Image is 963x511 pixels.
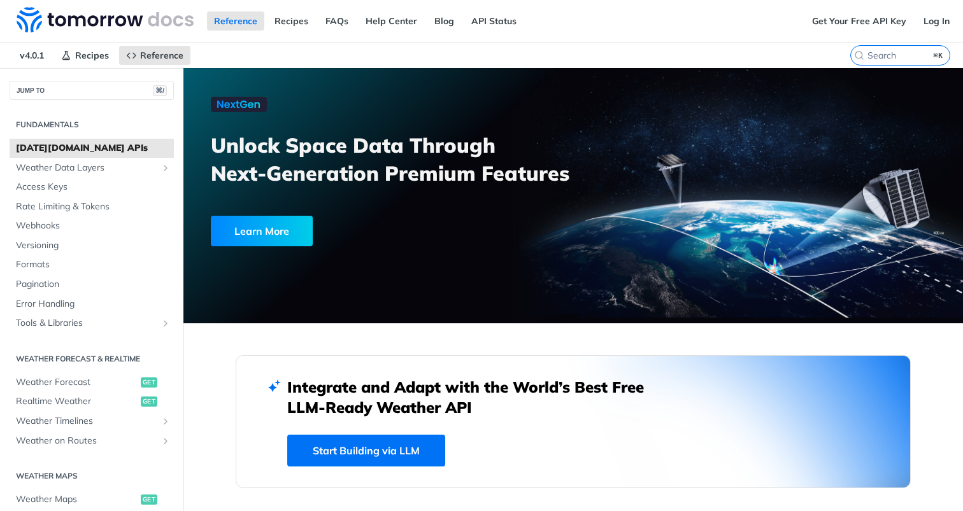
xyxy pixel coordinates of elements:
span: Versioning [16,239,171,252]
a: Access Keys [10,178,174,197]
h3: Unlock Space Data Through Next-Generation Premium Features [211,131,587,187]
a: [DATE][DOMAIN_NAME] APIs [10,139,174,158]
a: Learn More [211,216,511,246]
a: Weather Forecastget [10,373,174,392]
svg: Search [854,50,864,60]
span: Weather Data Layers [16,162,157,174]
span: get [141,377,157,388]
h2: Integrate and Adapt with the World’s Best Free LLM-Ready Weather API [287,377,663,417]
a: Webhooks [10,216,174,235]
span: Webhooks [16,220,171,232]
a: Blog [427,11,461,31]
span: Weather on Routes [16,435,157,447]
a: Rate Limiting & Tokens [10,197,174,216]
a: Reference [119,46,190,65]
h2: Fundamentals [10,119,174,130]
h2: Weather Forecast & realtime [10,353,174,365]
h2: Weather Maps [10,470,174,482]
button: Show subpages for Weather Timelines [160,416,171,426]
span: Access Keys [16,181,171,193]
a: Tools & LibrariesShow subpages for Tools & Libraries [10,314,174,333]
span: get [141,494,157,505]
span: Recipes [75,50,109,61]
a: Weather on RoutesShow subpages for Weather on Routes [10,431,174,451]
a: Weather TimelinesShow subpages for Weather Timelines [10,412,174,431]
a: Weather Data LayersShow subpages for Weather Data Layers [10,158,174,178]
button: Show subpages for Tools & Libraries [160,318,171,328]
button: Show subpages for Weather on Routes [160,436,171,446]
a: Help Center [359,11,424,31]
img: Tomorrow.io Weather API Docs [17,7,194,32]
span: Weather Forecast [16,376,138,389]
span: get [141,396,157,407]
span: v4.0.1 [13,46,51,65]
span: [DATE][DOMAIN_NAME] APIs [16,142,171,155]
a: Error Handling [10,295,174,314]
a: Pagination [10,275,174,294]
img: NextGen [211,97,267,112]
a: Weather Mapsget [10,490,174,509]
a: Formats [10,255,174,274]
a: Recipes [54,46,116,65]
a: Log In [917,11,957,31]
a: Versioning [10,236,174,255]
span: Weather Maps [16,493,138,506]
a: API Status [464,11,524,31]
span: Weather Timelines [16,415,157,428]
button: JUMP TO⌘/ [10,81,174,100]
span: ⌘/ [153,85,167,96]
span: Realtime Weather [16,395,138,408]
a: Start Building via LLM [287,435,445,466]
div: Learn More [211,216,313,246]
span: Error Handling [16,298,171,311]
a: Reference [207,11,264,31]
span: Tools & Libraries [16,317,157,330]
span: Reference [140,50,183,61]
span: Formats [16,258,171,271]
kbd: ⌘K [931,49,946,62]
span: Pagination [16,278,171,291]
a: Realtime Weatherget [10,392,174,411]
button: Show subpages for Weather Data Layers [160,163,171,173]
a: Recipes [267,11,315,31]
a: FAQs [318,11,355,31]
a: Get Your Free API Key [805,11,913,31]
span: Rate Limiting & Tokens [16,200,171,213]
